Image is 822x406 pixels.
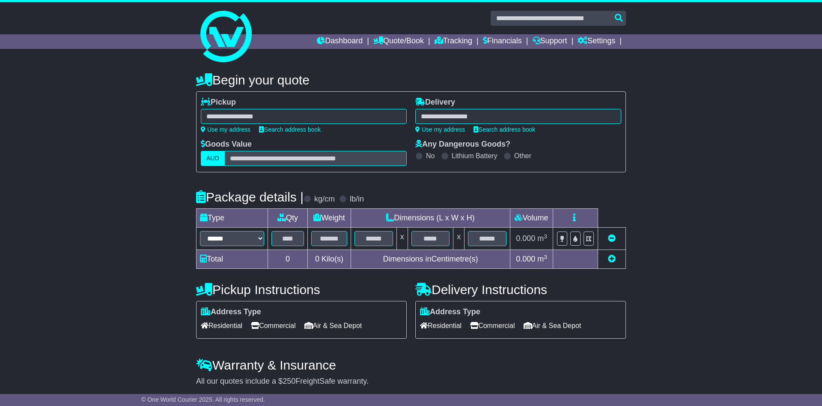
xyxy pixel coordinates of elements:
span: Air & Sea Depot [524,319,581,332]
a: Search address book [474,126,535,133]
span: 0 [315,255,319,263]
span: Air & Sea Depot [304,319,362,332]
td: Type [197,209,268,228]
span: m [537,255,547,263]
label: No [426,152,435,160]
span: © One World Courier 2025. All rights reserved. [141,396,265,403]
span: Residential [201,319,242,332]
span: Commercial [251,319,295,332]
span: m [537,234,547,243]
span: 0.000 [516,255,535,263]
a: Tracking [435,34,472,49]
a: Search address book [259,126,321,133]
h4: Begin your quote [196,73,626,87]
a: Dashboard [317,34,363,49]
span: 0.000 [516,234,535,243]
sup: 3 [544,233,547,240]
label: Address Type [420,307,480,317]
td: x [453,228,465,250]
label: Lithium Battery [452,152,497,160]
td: Kilo(s) [308,250,351,269]
td: 0 [268,250,308,269]
td: Weight [308,209,351,228]
div: All our quotes include a $ FreightSafe warranty. [196,377,626,386]
label: lb/in [350,195,364,204]
a: Quote/Book [373,34,424,49]
label: Delivery [415,98,455,107]
td: Volume [510,209,553,228]
h4: Warranty & Insurance [196,358,626,372]
sup: 3 [544,254,547,260]
a: Financials [483,34,522,49]
td: Dimensions in Centimetre(s) [351,250,510,269]
a: Add new item [608,255,616,263]
a: Remove this item [608,234,616,243]
span: 250 [283,377,295,385]
td: x [396,228,408,250]
label: Address Type [201,307,261,317]
a: Settings [578,34,615,49]
a: Support [533,34,567,49]
h4: Pickup Instructions [196,283,407,297]
label: Goods Value [201,140,252,149]
td: Qty [268,209,308,228]
a: Use my address [415,126,465,133]
a: Use my address [201,126,250,133]
h4: Package details | [196,190,304,204]
label: kg/cm [314,195,335,204]
label: AUD [201,151,225,166]
td: Total [197,250,268,269]
label: Other [514,152,531,160]
span: Residential [420,319,462,332]
span: Commercial [470,319,515,332]
label: Any Dangerous Goods? [415,140,510,149]
td: Dimensions (L x W x H) [351,209,510,228]
label: Pickup [201,98,236,107]
h4: Delivery Instructions [415,283,626,297]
